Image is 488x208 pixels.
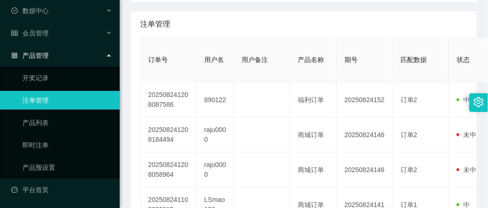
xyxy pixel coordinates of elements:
span: 订单号 [148,56,168,63]
td: raju0000 [197,153,234,187]
span: 未中 [457,131,476,139]
span: 期号 [344,56,358,63]
a: 产品预设置 [22,158,112,177]
span: 用户备注 [242,56,268,63]
span: 用户名 [204,56,224,63]
td: 890122 [197,83,234,118]
span: 未中 [457,166,476,173]
a: 注单管理 [22,91,112,110]
a: 即时注单 [22,136,112,154]
i: 图标: setting [474,97,484,107]
i: 图标: check-circle-o [11,7,18,14]
span: 注单管理 [140,19,170,30]
td: 202508241208087586 [141,83,197,118]
span: 订单2 [401,96,417,104]
td: 20250824146 [337,153,393,187]
span: 匹配数据 [401,56,427,63]
span: 数据中心 [11,7,49,14]
a: 图标: dashboard平台首页 [11,180,112,199]
span: 中 [457,96,470,104]
td: raju0000 [197,118,234,153]
td: 202508241208058964 [141,153,197,187]
span: 状态 [457,56,470,63]
span: 产品名称 [298,56,324,63]
td: 202508241208184494 [141,118,197,153]
td: 20250824146 [337,118,393,153]
span: 会员管理 [11,29,49,37]
span: 订单2 [401,166,417,173]
a: 产品列表 [22,113,112,132]
span: 产品管理 [11,52,49,59]
td: 20250824152 [337,83,393,118]
td: 福利订单 [290,83,337,118]
a: 开奖记录 [22,69,112,87]
td: 商城订单 [290,118,337,153]
td: 商城订单 [290,153,337,187]
span: 订单2 [401,131,417,139]
i: 图标: table [11,30,18,36]
i: 图标: appstore-o [11,52,18,59]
